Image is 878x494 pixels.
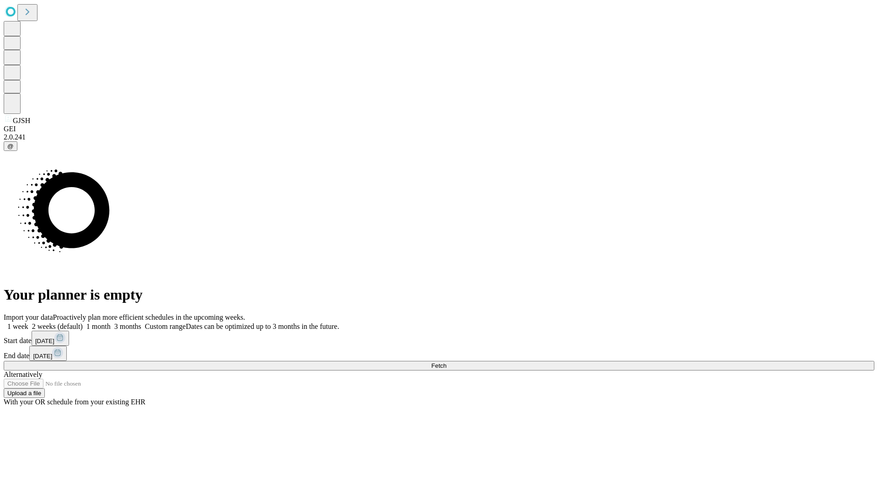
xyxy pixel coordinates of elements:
h1: Your planner is empty [4,286,874,303]
span: [DATE] [35,338,54,344]
span: Proactively plan more efficient schedules in the upcoming weeks. [53,313,245,321]
button: [DATE] [32,331,69,346]
button: Fetch [4,361,874,370]
span: Alternatively [4,370,42,378]
button: [DATE] [29,346,67,361]
span: Dates can be optimized up to 3 months in the future. [186,322,339,330]
span: Fetch [431,362,446,369]
span: Import your data [4,313,53,321]
span: @ [7,143,14,150]
span: 2 weeks (default) [32,322,83,330]
div: 2.0.241 [4,133,874,141]
span: [DATE] [33,353,52,360]
span: With your OR schedule from your existing EHR [4,398,145,406]
span: 3 months [114,322,141,330]
span: 1 week [7,322,28,330]
span: Custom range [145,322,186,330]
div: End date [4,346,874,361]
button: @ [4,141,17,151]
div: GEI [4,125,874,133]
span: GJSH [13,117,30,124]
button: Upload a file [4,388,45,398]
span: 1 month [86,322,111,330]
div: Start date [4,331,874,346]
